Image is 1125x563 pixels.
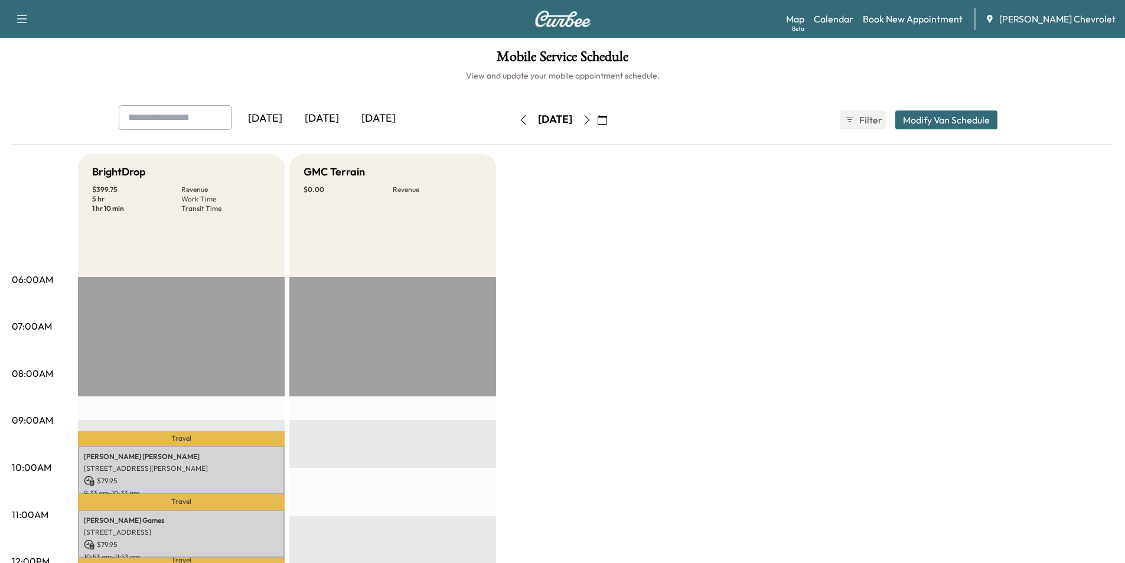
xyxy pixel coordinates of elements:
[12,272,53,287] p: 06:00AM
[78,558,285,563] p: Travel
[12,50,1113,70] h1: Mobile Service Schedule
[840,110,886,129] button: Filter
[84,516,279,525] p: [PERSON_NAME] Games
[304,185,393,194] p: $ 0.00
[78,431,285,447] p: Travel
[294,105,350,132] div: [DATE]
[84,552,279,562] p: 10:53 am - 11:53 am
[786,12,804,26] a: MapBeta
[814,12,853,26] a: Calendar
[12,319,52,333] p: 07:00AM
[895,110,997,129] button: Modify Van Schedule
[84,489,279,498] p: 9:33 am - 10:33 am
[12,460,51,474] p: 10:00AM
[859,113,881,127] span: Filter
[84,539,279,550] p: $ 79.95
[84,528,279,537] p: [STREET_ADDRESS]
[78,494,285,510] p: Travel
[534,11,591,27] img: Curbee Logo
[92,204,181,213] p: 1 hr 10 min
[237,105,294,132] div: [DATE]
[92,164,146,180] h5: BrightDrop
[350,105,407,132] div: [DATE]
[538,112,572,127] div: [DATE]
[304,164,365,180] h5: GMC Terrain
[12,413,53,427] p: 09:00AM
[393,185,482,194] p: Revenue
[181,185,270,194] p: Revenue
[84,464,279,473] p: [STREET_ADDRESS][PERSON_NAME]
[92,185,181,194] p: $ 399.75
[181,204,270,213] p: Transit Time
[84,476,279,486] p: $ 79.95
[999,12,1116,26] span: [PERSON_NAME] Chevrolet
[181,194,270,204] p: Work Time
[12,507,48,522] p: 11:00AM
[12,70,1113,82] h6: View and update your mobile appointment schedule.
[92,194,181,204] p: 5 hr
[863,12,963,26] a: Book New Appointment
[792,24,804,33] div: Beta
[84,452,279,461] p: [PERSON_NAME] [PERSON_NAME]
[12,366,53,380] p: 08:00AM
